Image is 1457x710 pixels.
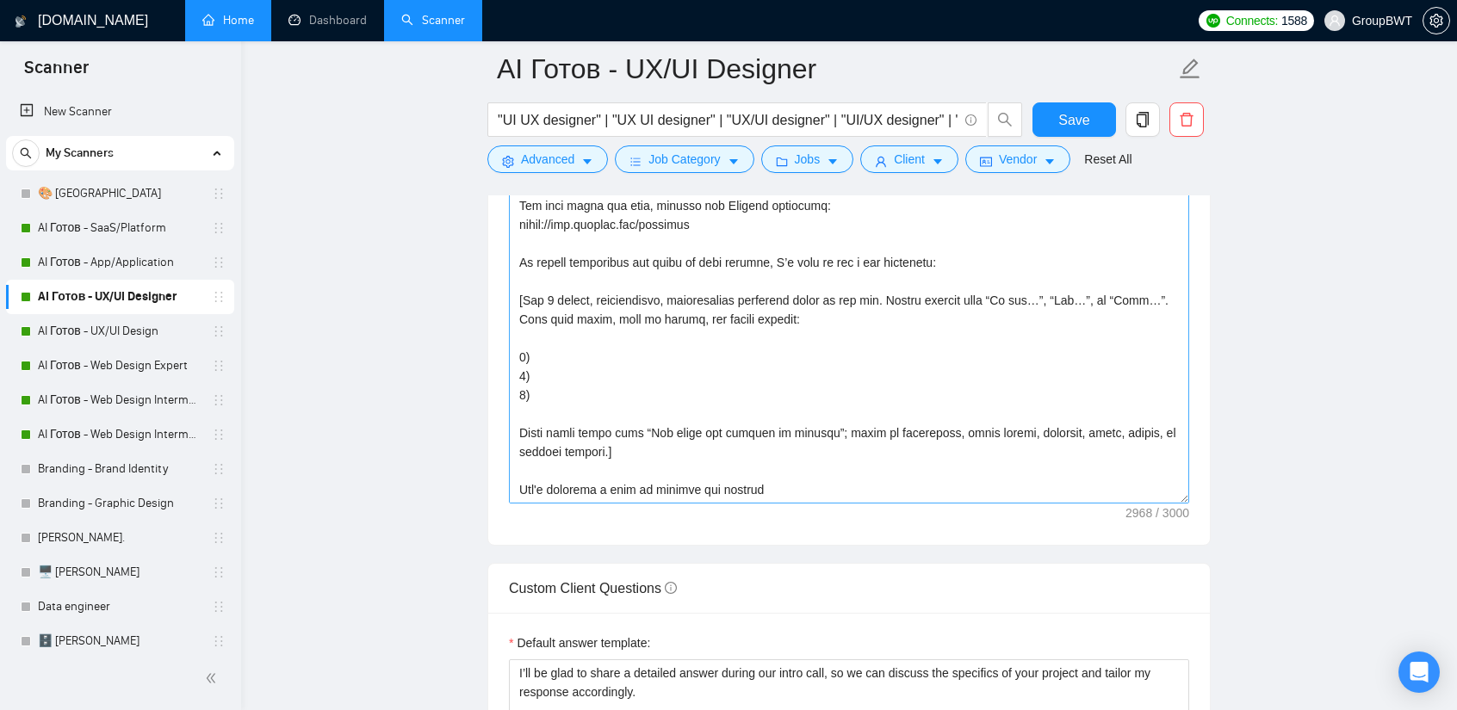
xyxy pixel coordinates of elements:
span: holder [212,634,226,648]
input: Scanner name... [497,47,1175,90]
a: AI Готов - UX/UI Design [38,314,201,349]
span: holder [212,221,226,235]
span: holder [212,565,226,579]
a: Branding - Graphic Design [38,486,201,521]
span: holder [212,393,226,407]
a: AI Готов - UX/UI Designer [38,280,201,314]
button: Save [1032,102,1116,137]
a: dashboardDashboard [288,13,367,28]
span: bars [629,155,642,168]
span: copy [1126,112,1159,127]
span: Job Category [648,150,720,169]
span: holder [212,600,226,614]
button: setting [1423,7,1450,34]
button: userClientcaret-down [860,145,958,173]
a: AI Готов - App/Application [38,245,201,280]
span: Custom Client Questions [509,581,677,596]
button: search [988,102,1022,137]
span: caret-down [932,155,944,168]
input: Search Freelance Jobs... [498,109,958,131]
span: double-left [205,670,222,687]
button: delete [1169,102,1204,137]
span: holder [212,462,226,476]
span: caret-down [1044,155,1056,168]
a: New Scanner [20,95,220,129]
span: search [989,112,1021,127]
button: copy [1125,102,1160,137]
span: search [13,147,39,159]
span: Scanner [10,55,102,91]
button: barsJob Categorycaret-down [615,145,753,173]
span: caret-down [581,155,593,168]
span: holder [212,428,226,441]
a: searchScanner [401,13,465,28]
span: idcard [980,155,992,168]
button: search [12,139,40,167]
span: user [875,155,887,168]
span: Save [1058,109,1089,131]
span: caret-down [728,155,740,168]
span: edit [1179,58,1201,80]
a: AI Готов - Web Design Intermediate минус Development [38,417,201,452]
span: holder [212,324,226,338]
a: Branding - Brand Identity [38,452,201,486]
a: 🎨 [GEOGRAPHIC_DATA] [38,176,201,211]
span: holder [212,256,226,269]
a: AI Готов - Web Design Expert [38,349,201,383]
label: Default answer template: [509,633,650,652]
span: My Scanners [46,136,114,170]
span: 1588 [1281,11,1307,30]
span: Connects: [1226,11,1278,30]
img: upwork-logo.png [1206,14,1220,28]
a: AI Готов - SaaS/Platform [38,211,201,245]
button: folderJobscaret-down [761,145,854,173]
a: setting [1423,14,1450,28]
div: Open Intercom Messenger [1398,651,1440,693]
span: holder [212,359,226,373]
a: Data engineer [38,590,201,624]
button: idcardVendorcaret-down [965,145,1070,173]
img: logo [15,8,27,35]
span: Advanced [521,150,574,169]
span: holder [212,187,226,201]
span: holder [212,497,226,510]
span: holder [212,290,226,304]
span: holder [212,531,226,545]
a: AI Готов - Web Design Intermediate минус Developer [38,383,201,417]
span: info-circle [965,114,976,126]
a: 🖥️ [PERSON_NAME] [38,555,201,590]
span: Jobs [795,150,821,169]
span: setting [502,155,514,168]
span: info-circle [665,582,677,594]
li: New Scanner [6,95,234,129]
a: 🗄️ [PERSON_NAME] [38,624,201,658]
span: setting [1423,14,1449,28]
span: user [1329,15,1341,27]
span: Client [894,150,925,169]
a: Reset All [1084,150,1131,169]
span: caret-down [827,155,839,168]
span: Vendor [999,150,1037,169]
button: settingAdvancedcaret-down [487,145,608,173]
span: delete [1170,112,1203,127]
span: folder [776,155,788,168]
a: [PERSON_NAME]. [38,521,201,555]
a: homeHome [202,13,254,28]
